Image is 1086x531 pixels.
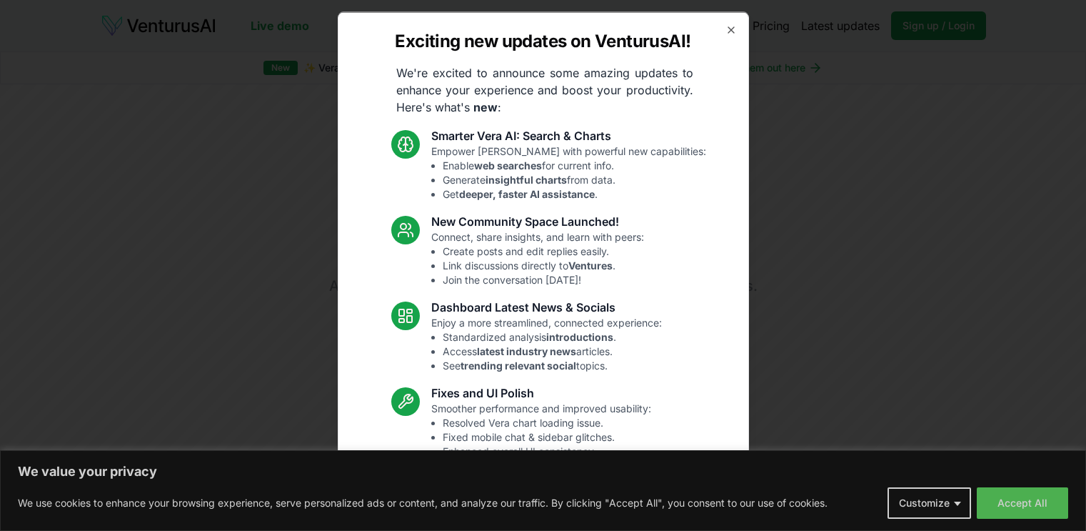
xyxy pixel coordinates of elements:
[443,358,662,372] li: See topics.
[443,172,706,187] li: Generate from data.
[443,244,644,258] li: Create posts and edit replies easily.
[431,212,644,229] h3: New Community Space Launched!
[443,158,706,172] li: Enable for current info.
[443,272,644,287] li: Join the conversation [DATE]!
[443,430,651,444] li: Fixed mobile chat & sidebar glitches.
[431,298,662,315] h3: Dashboard Latest News & Socials
[443,344,662,358] li: Access articles.
[486,173,567,185] strong: insightful charts
[431,144,706,201] p: Empower [PERSON_NAME] with powerful new capabilities:
[431,229,644,287] p: Connect, share insights, and learn with peers:
[568,259,613,271] strong: Ventures
[431,401,651,458] p: Smoother performance and improved usability:
[443,329,662,344] li: Standardized analysis .
[383,470,703,521] p: These updates are designed to make VenturusAI more powerful, intuitive, and user-friendly. Let us...
[431,315,662,372] p: Enjoy a more streamlined, connected experience:
[461,359,576,371] strong: trending relevant social
[395,29,690,52] h2: Exciting new updates on VenturusAI!
[443,415,651,430] li: Resolved Vera chart loading issue.
[546,330,613,342] strong: introductions
[431,384,651,401] h3: Fixes and UI Polish
[477,344,576,357] strong: latest industry news
[443,187,706,201] li: Get .
[431,126,706,144] h3: Smarter Vera AI: Search & Charts
[443,444,651,458] li: Enhanced overall UI consistency.
[459,187,595,199] strong: deeper, faster AI assistance
[473,99,498,114] strong: new
[474,159,542,171] strong: web searches
[443,258,644,272] li: Link discussions directly to .
[385,64,705,115] p: We're excited to announce some amazing updates to enhance your experience and boost your producti...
